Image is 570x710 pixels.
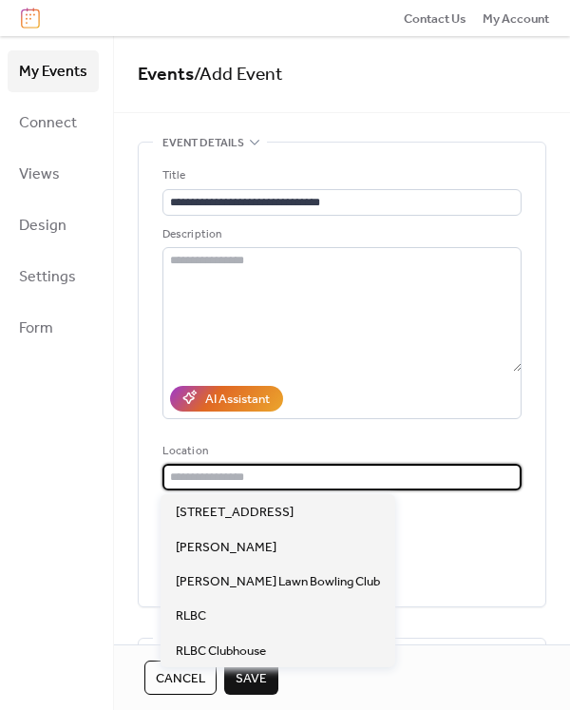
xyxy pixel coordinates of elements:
div: Description [162,225,518,244]
div: Title [162,166,518,185]
span: Cancel [156,669,205,688]
span: Save [236,669,267,688]
a: Contact Us [404,9,466,28]
a: Connect [8,102,99,144]
span: Design [19,211,66,241]
a: My Events [8,50,99,92]
span: My Account [483,10,549,29]
span: [PERSON_NAME] Lawn Bowling Club [176,572,380,591]
div: AI Assistant [205,390,270,409]
a: Settings [8,256,99,297]
span: Connect [19,108,77,139]
button: Save [224,661,278,695]
span: Settings [19,262,76,293]
span: Event details [162,134,244,153]
img: logo [21,8,40,29]
button: Cancel [144,661,217,695]
span: My Events [19,57,87,87]
div: Location [162,442,518,461]
span: / Add Event [194,57,283,92]
span: Views [19,160,60,190]
a: Design [8,204,99,246]
span: RLBC [176,606,206,625]
span: Form [19,314,53,344]
span: Contact Us [404,10,466,29]
span: [STREET_ADDRESS] [176,503,294,522]
a: My Account [483,9,549,28]
a: Views [8,153,99,195]
span: RLBC Clubhouse [176,642,266,661]
button: AI Assistant [170,386,283,411]
span: [PERSON_NAME] [176,538,276,557]
a: Form [8,307,99,349]
a: Events [138,57,194,92]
